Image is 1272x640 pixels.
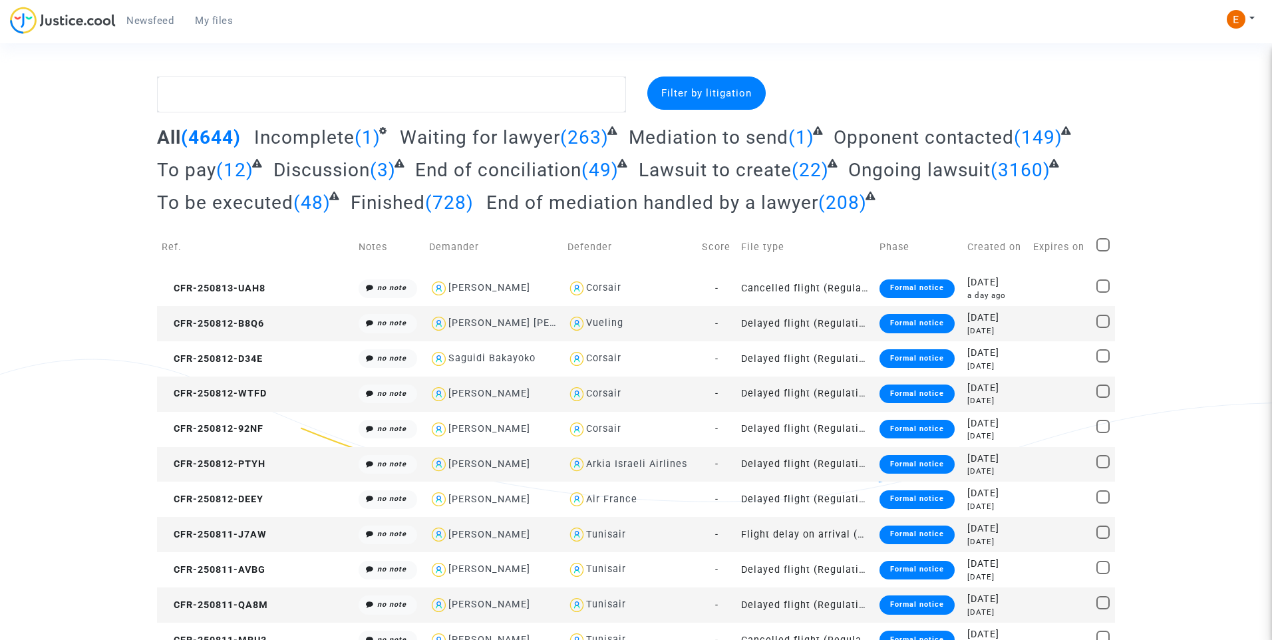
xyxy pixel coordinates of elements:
[429,349,448,369] img: icon-user.svg
[377,530,406,538] i: no note
[586,388,621,399] div: Corsair
[715,423,718,434] span: -
[293,192,331,214] span: (48)
[415,159,581,181] span: End of conciliation
[848,159,991,181] span: Ongoing lawsuit
[991,159,1050,181] span: (3160)
[216,159,253,181] span: (12)
[879,455,955,474] div: Formal notice
[567,595,587,615] img: icon-user.svg
[448,529,530,540] div: [PERSON_NAME]
[448,282,530,293] div: [PERSON_NAME]
[429,385,448,404] img: icon-user.svg
[448,353,536,364] div: Saguidi Bakayoko
[162,318,264,329] span: CFR-250812-B8Q6
[1029,224,1092,271] td: Expires on
[586,529,626,540] div: Tunisair
[126,15,174,27] span: Newsfeed
[715,283,718,294] span: -
[879,595,955,614] div: Formal notice
[195,15,233,27] span: My files
[736,306,875,341] td: Delayed flight (Regulation EC 261/2004)
[429,490,448,509] img: icon-user.svg
[351,192,425,214] span: Finished
[715,494,718,505] span: -
[586,494,637,505] div: Air France
[567,455,587,474] img: icon-user.svg
[818,192,867,214] span: (208)
[967,346,1024,361] div: [DATE]
[963,224,1029,271] td: Created on
[560,126,609,148] span: (263)
[879,279,955,298] div: Formal notice
[736,517,875,552] td: Flight delay on arrival (outside of EU - Montreal Convention)
[875,224,963,271] td: Phase
[586,353,621,364] div: Corsair
[967,466,1024,477] div: [DATE]
[967,381,1024,396] div: [DATE]
[429,595,448,615] img: icon-user.svg
[715,353,718,365] span: -
[967,416,1024,431] div: [DATE]
[429,314,448,333] img: icon-user.svg
[736,377,875,412] td: Delayed flight (Regulation EC 261/2004)
[563,224,697,271] td: Defender
[157,192,293,214] span: To be executed
[486,192,818,214] span: End of mediation handled by a lawyer
[736,482,875,517] td: Delayed flight (Regulation EC 261/2004)
[157,224,354,271] td: Ref.
[586,282,621,293] div: Corsair
[429,525,448,544] img: icon-user.svg
[377,460,406,468] i: no note
[424,224,563,271] td: Demander
[162,529,267,540] span: CFR-250811-J7AW
[355,126,381,148] span: (1)
[162,283,265,294] span: CFR-250813-UAH8
[162,353,263,365] span: CFR-250812-D34E
[162,423,263,434] span: CFR-250812-92NF
[10,7,116,34] img: jc-logo.svg
[157,126,181,148] span: All
[448,563,530,575] div: [PERSON_NAME]
[377,494,406,503] i: no note
[567,349,587,369] img: icon-user.svg
[429,560,448,579] img: icon-user.svg
[370,159,396,181] span: (3)
[736,552,875,587] td: Delayed flight (Regulation EC 261/2004)
[157,159,216,181] span: To pay
[400,126,560,148] span: Waiting for lawyer
[162,458,265,470] span: CFR-250812-PTYH
[377,424,406,433] i: no note
[967,430,1024,442] div: [DATE]
[567,385,587,404] img: icon-user.svg
[377,319,406,327] i: no note
[879,526,955,544] div: Formal notice
[567,525,587,544] img: icon-user.svg
[448,317,615,329] div: [PERSON_NAME] [PERSON_NAME]
[581,159,619,181] span: (49)
[567,560,587,579] img: icon-user.svg
[429,420,448,439] img: icon-user.svg
[967,275,1024,290] div: [DATE]
[967,536,1024,548] div: [DATE]
[116,11,184,31] a: Newsfeed
[879,561,955,579] div: Formal notice
[967,325,1024,337] div: [DATE]
[697,224,736,271] td: Score
[567,314,587,333] img: icon-user.svg
[567,490,587,509] img: icon-user.svg
[715,564,718,575] span: -
[967,486,1024,501] div: [DATE]
[586,458,687,470] div: Arkia Israeli Airlines
[967,290,1024,301] div: a day ago
[736,447,875,482] td: Delayed flight (Regulation EC 261/2004)
[586,599,626,610] div: Tunisair
[715,529,718,540] span: -
[429,279,448,298] img: icon-user.svg
[736,412,875,447] td: Delayed flight (Regulation EC 261/2004)
[448,599,530,610] div: [PERSON_NAME]
[448,458,530,470] div: [PERSON_NAME]
[1227,10,1245,29] img: ACg8ocIeiFvHKe4dA5oeRFd_CiCnuxWUEc1A2wYhRJE3TTWt=s96-c
[736,224,875,271] td: File type
[967,361,1024,372] div: [DATE]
